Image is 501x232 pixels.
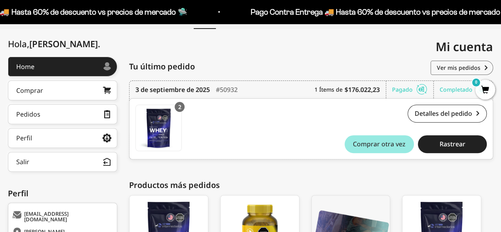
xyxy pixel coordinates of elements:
a: Perfil [8,128,117,148]
div: [EMAIL_ADDRESS][DOMAIN_NAME] [12,211,111,222]
a: 0 [475,86,495,95]
b: $176.022,23 [345,85,380,94]
span: Comprar otra vez [353,141,406,147]
div: Pedidos [16,111,40,117]
div: Hola, [8,39,100,49]
button: Rastrear [418,135,487,153]
a: Detalles del pedido [408,105,487,123]
a: Comprar [8,81,117,100]
div: Pagado [392,81,434,98]
div: Productos más pedidos [129,179,493,191]
button: Salir [8,152,117,172]
div: Perfil [16,135,32,141]
a: Home [8,57,117,77]
button: Comprar otra vez [345,135,413,153]
mark: 0 [471,78,481,87]
span: [PERSON_NAME] [29,38,100,50]
div: #50932 [216,81,238,98]
span: Mi cuenta [436,38,493,55]
span: . [98,38,100,50]
time: 3 de septiembre de 2025 [135,85,210,94]
img: Translation missing: es.Proteína Whey - Vainilla / 2 libras (910g) [136,105,181,151]
a: Proteína Whey - Vainilla / 2 libras (910g) [135,105,182,151]
div: Salir [16,159,29,165]
div: Comprar [16,87,43,94]
div: Completado [440,81,487,98]
div: Perfil [8,188,117,199]
span: Tu último pedido [129,61,195,73]
div: 1 Ítems de [314,81,386,98]
span: Rastrear [439,141,465,147]
div: 2 [175,102,185,112]
div: Home [16,63,34,70]
a: Pedidos [8,104,117,124]
a: Ver mis pedidos [431,61,493,75]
